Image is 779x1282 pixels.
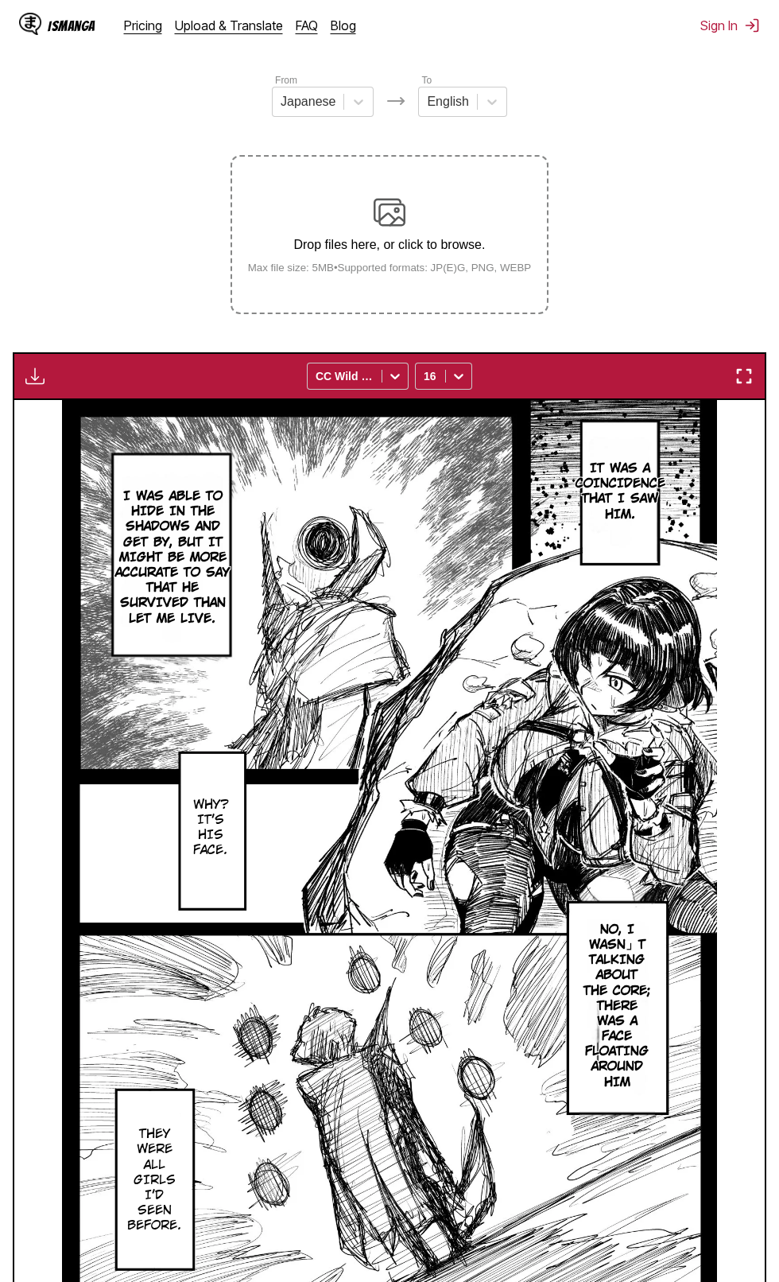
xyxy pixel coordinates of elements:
img: IsManga Logo [19,13,41,35]
img: Download translated images [25,367,45,386]
img: Enter fullscreen [734,367,754,386]
a: FAQ [296,17,318,33]
label: From [275,75,297,86]
img: Sign out [744,17,760,33]
p: No, I wasn」t talking about the Core; there was a face floating around him [579,919,655,1093]
img: Languages icon [386,91,405,111]
a: Blog [331,17,356,33]
p: Why? It's his face. [188,794,234,861]
small: Max file size: 5MB • Supported formats: JP(E)G, PNG, WEBP [235,262,545,274]
p: I was able to hide in the shadows and get by, but it might be more accurate to say that he surviv... [108,485,237,629]
div: IsManga [48,18,95,33]
a: IsManga LogoIsManga [19,13,124,38]
label: To [421,75,432,86]
button: Sign In [700,17,760,33]
p: They were all girls I'd seen before. [124,1123,185,1236]
a: Upload & Translate [175,17,283,33]
p: Drop files here, or click to browse. [235,238,545,252]
a: Pricing [124,17,162,33]
p: It was a coincidence that I saw him. [572,457,669,525]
